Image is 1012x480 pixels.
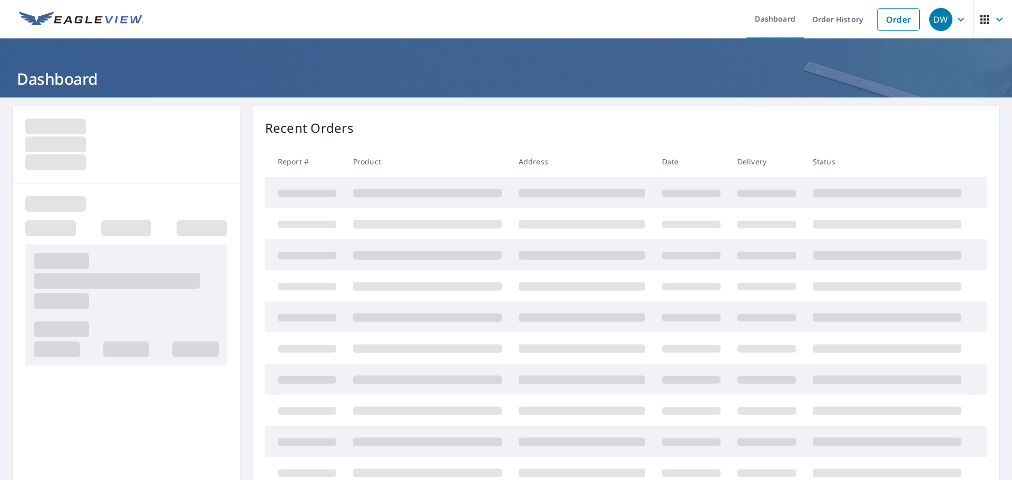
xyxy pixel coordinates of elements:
[13,68,999,90] h1: Dashboard
[929,8,952,31] div: DW
[265,146,345,177] th: Report #
[804,146,970,177] th: Status
[265,119,354,138] p: Recent Orders
[654,146,729,177] th: Date
[345,146,510,177] th: Product
[19,12,143,27] img: EV Logo
[510,146,654,177] th: Address
[877,8,920,31] a: Order
[729,146,804,177] th: Delivery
